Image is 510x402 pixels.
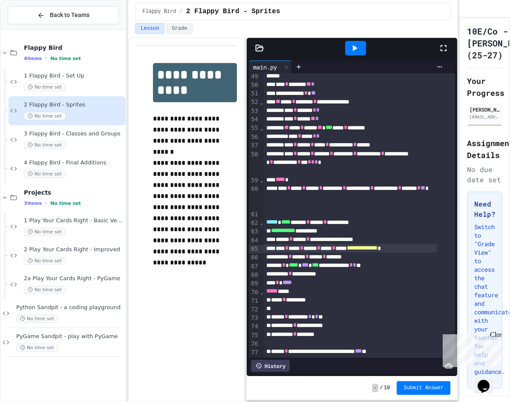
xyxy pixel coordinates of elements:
[251,360,290,372] div: History
[50,201,81,206] span: No time set
[249,322,259,331] div: 74
[397,381,450,395] button: Submit Answer
[3,3,59,54] div: Chat with us now!Close
[186,6,280,17] span: 2 Flappy Bird - Sprites
[249,63,281,72] div: main.py
[24,246,124,253] span: 2 Play Your Cards Right - Improved
[24,101,124,109] span: 2 Flappy Bird - Sprites
[249,236,259,245] div: 64
[45,200,47,207] span: •
[249,227,259,236] div: 63
[249,288,259,297] div: 70
[249,89,259,98] div: 51
[259,99,264,106] span: Fold line
[474,199,495,219] h3: Need Help?
[45,55,47,62] span: •
[24,170,66,178] span: No time set
[259,289,264,296] span: Fold line
[24,44,124,52] span: Flappy Bird
[384,385,390,391] span: 10
[16,304,124,311] span: Python Sandpit - a coding playground
[470,114,500,120] div: [EMAIL_ADDRESS][DOMAIN_NAME]
[50,56,81,61] span: No time set
[249,98,259,106] div: 52
[24,217,124,224] span: 1 Play Your Cards Right - Basic Version
[249,305,259,314] div: 72
[249,133,259,141] div: 56
[8,6,119,24] button: Back to Teams
[249,297,259,305] div: 71
[249,107,259,115] div: 53
[249,141,259,150] div: 57
[24,83,66,91] span: No time set
[380,385,383,391] span: /
[24,228,66,236] span: No time set
[24,159,124,167] span: 4 Flappy Bird - Final Additions
[372,384,378,392] span: -
[249,279,259,288] div: 69
[474,368,501,393] iframe: chat widget
[24,72,124,80] span: 1 Flappy Bird - Set Up
[249,150,259,176] div: 58
[249,176,259,185] div: 59
[142,8,176,15] span: Flappy Bird
[259,357,264,364] span: Fold line
[249,185,259,210] div: 60
[24,286,66,294] span: No time set
[16,344,58,352] span: No time set
[24,275,124,282] span: 2a Play Your Cards Right - PyGame
[439,331,501,367] iframe: chat widget
[259,177,264,184] span: Fold line
[50,11,89,20] span: Back to Teams
[249,219,259,227] div: 62
[249,124,259,132] div: 55
[259,219,264,226] span: Fold line
[24,130,124,138] span: 3 Flappy Bird - Classes and Groups
[24,56,42,61] span: 4 items
[249,331,259,340] div: 75
[179,8,182,15] span: /
[249,72,259,81] div: 49
[24,112,66,120] span: No time set
[249,60,292,73] div: main.py
[467,137,502,161] h2: Assignment Details
[135,23,164,34] button: Lesson
[249,81,259,89] div: 50
[403,385,444,391] span: Submit Answer
[249,271,259,279] div: 68
[24,201,42,206] span: 3 items
[24,189,124,196] span: Projects
[249,253,259,262] div: 66
[24,141,66,149] span: No time set
[249,245,259,253] div: 65
[470,106,500,113] div: [PERSON_NAME]
[16,315,58,323] span: No time set
[249,262,259,271] div: 67
[249,348,259,357] div: 77
[467,164,502,185] div: No due date set
[474,223,495,376] p: Switch to "Grade View" to access the chat feature and communicate with your teacher for help and ...
[249,115,259,124] div: 54
[24,257,66,265] span: No time set
[249,210,259,219] div: 61
[166,23,193,34] button: Grade
[249,357,259,365] div: 78
[16,333,124,340] span: PyGame Sandpit - play with PyGame
[467,75,502,99] h2: Your Progress
[249,340,259,348] div: 76
[249,314,259,322] div: 73
[259,125,264,132] span: Fold line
